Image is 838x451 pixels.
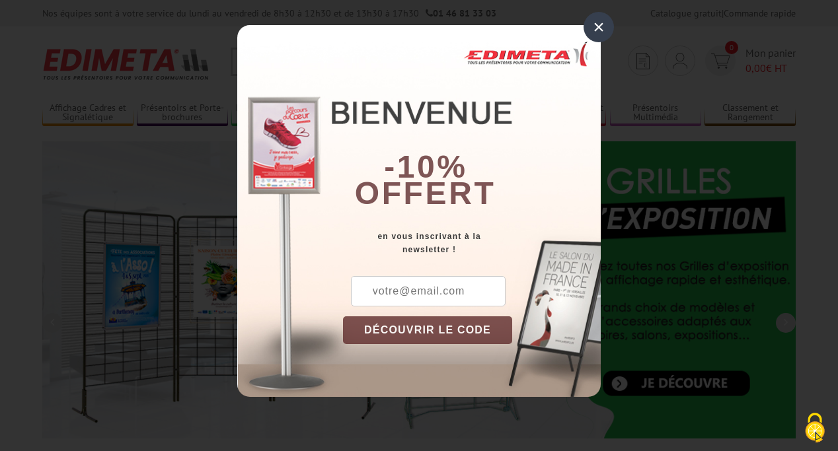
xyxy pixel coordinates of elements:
[584,12,614,42] div: ×
[798,411,831,444] img: Cookies (fenêtre modale)
[343,316,512,344] button: DÉCOUVRIR LE CODE
[351,276,506,306] input: votre@email.com
[384,149,467,184] b: -10%
[792,406,838,451] button: Cookies (fenêtre modale)
[343,230,601,256] div: en vous inscrivant à la newsletter !
[355,176,496,211] font: offert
